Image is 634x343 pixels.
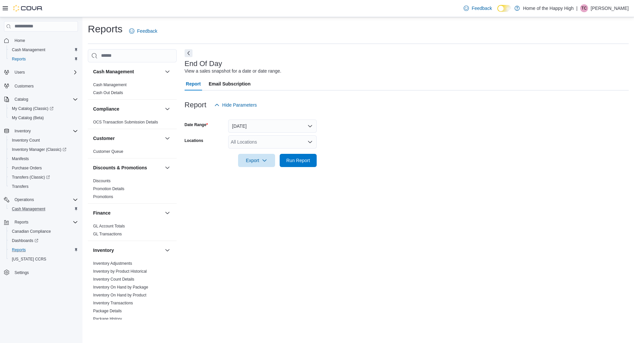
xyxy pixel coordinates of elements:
span: Inventory Manager (Classic) [12,147,66,152]
a: Transfers (Classic) [9,173,53,181]
span: Canadian Compliance [12,229,51,234]
span: My Catalog (Classic) [12,106,53,111]
span: Inventory Count Details [93,277,134,282]
span: Inventory On Hand by Package [93,285,148,290]
h3: Discounts & Promotions [93,164,147,171]
button: Catalog [1,95,81,104]
span: Package Details [93,308,122,314]
button: [US_STATE] CCRS [7,255,81,264]
span: Cash Management [93,82,126,87]
a: Cash Management [9,46,48,54]
a: My Catalog (Beta) [9,114,47,122]
button: Hide Parameters [212,98,260,112]
button: Reports [7,54,81,64]
input: Dark Mode [497,5,511,12]
span: Reports [15,220,28,225]
button: Next [185,49,193,57]
span: Transfers [12,184,28,189]
span: Promotions [93,194,113,199]
div: Compliance [88,118,177,129]
span: Feedback [137,28,157,34]
a: Customers [12,82,36,90]
button: Operations [12,196,37,204]
a: Discounts [93,179,111,183]
a: Inventory On Hand by Product [93,293,146,297]
a: GL Transactions [93,232,122,236]
a: Package History [93,317,122,321]
span: My Catalog (Beta) [9,114,78,122]
button: Users [1,68,81,77]
span: Feedback [472,5,492,12]
span: OCS Transaction Submission Details [93,120,158,125]
span: Inventory [15,128,31,134]
span: Washington CCRS [9,255,78,263]
span: Settings [15,270,29,275]
span: Transfers [9,183,78,190]
a: Inventory Count [9,136,43,144]
span: Discounts [93,178,111,184]
button: Reports [1,218,81,227]
button: Inventory Count [7,136,81,145]
a: Inventory Adjustments [93,261,132,266]
span: Cash Out Details [93,90,123,95]
span: Purchase Orders [9,164,78,172]
span: Users [12,68,78,76]
button: Compliance [163,105,171,113]
div: Discounts & Promotions [88,177,177,203]
a: Reports [9,246,28,254]
h3: Report [185,101,206,109]
span: Cash Management [9,205,78,213]
button: Home [1,36,81,45]
span: Reports [12,247,26,253]
span: My Catalog (Classic) [9,105,78,113]
span: Run Report [286,157,310,164]
span: Inventory [12,127,78,135]
a: Dashboards [9,237,41,245]
h1: Reports [88,22,123,36]
button: Settings [1,268,81,277]
span: Catalog [15,97,28,102]
span: Cash Management [12,206,45,212]
div: Cash Management [88,81,177,99]
span: Catalog [12,95,78,103]
span: Report [186,77,201,90]
span: Inventory Count [12,138,40,143]
button: Customer [93,135,162,142]
button: Cash Management [7,204,81,214]
p: Home of the Happy High [523,4,574,12]
span: Purchase Orders [12,165,42,171]
span: Export [242,154,271,167]
span: Cash Management [12,47,45,52]
button: Cash Management [163,68,171,76]
span: Customers [15,84,34,89]
span: Home [12,36,78,45]
div: Taylor Corbett [580,4,588,12]
a: My Catalog (Classic) [9,105,56,113]
h3: Customer [93,135,115,142]
span: Inventory Transactions [93,300,133,306]
span: Transfers (Classic) [12,175,50,180]
span: Transfers (Classic) [9,173,78,181]
button: [DATE] [228,120,317,133]
a: Purchase Orders [9,164,45,172]
span: Promotion Details [93,186,124,191]
div: Customer [88,148,177,158]
span: Manifests [12,156,29,161]
button: Inventory [1,126,81,136]
button: Canadian Compliance [7,227,81,236]
button: Discounts & Promotions [93,164,162,171]
img: Cova [13,5,43,12]
a: GL Account Totals [93,224,125,228]
button: Run Report [280,154,317,167]
a: Inventory by Product Historical [93,269,147,274]
span: Email Subscription [209,77,251,90]
a: Customer Queue [93,149,123,154]
label: Locations [185,138,203,143]
span: TC [581,4,587,12]
button: Inventory [93,247,162,254]
button: Inventory [163,246,171,254]
span: Package History [93,316,122,322]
